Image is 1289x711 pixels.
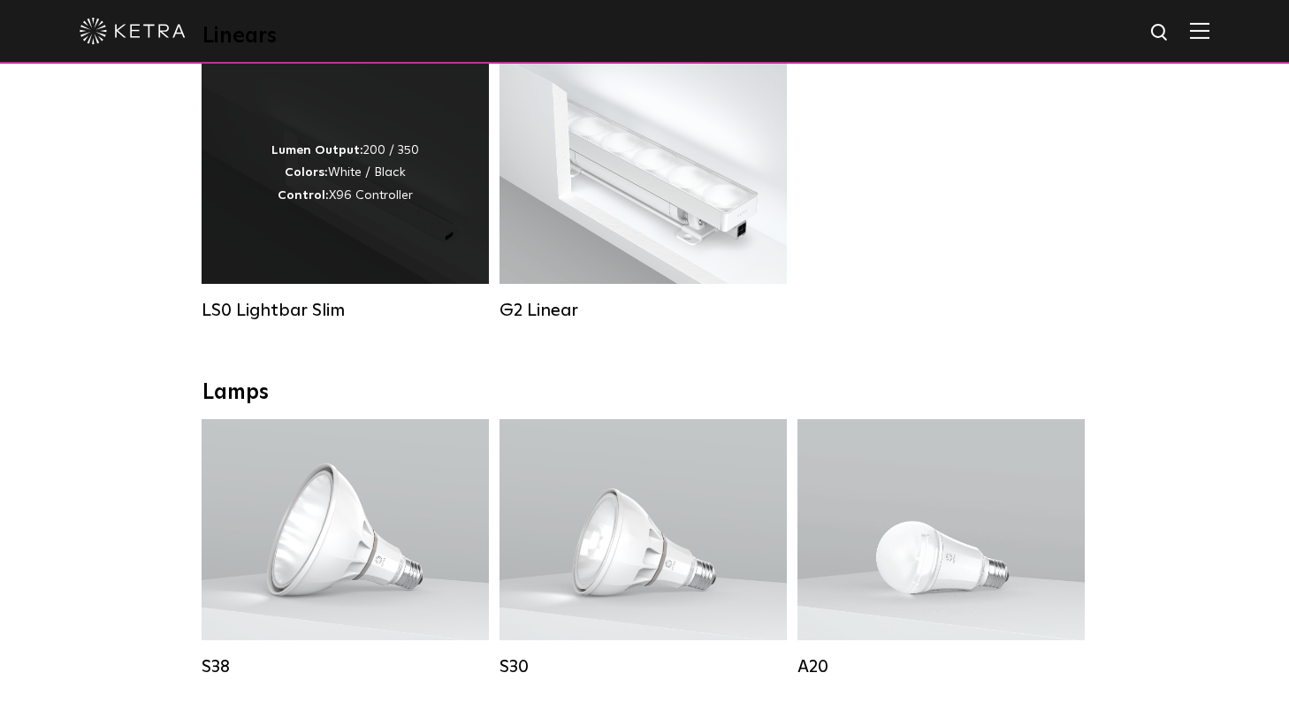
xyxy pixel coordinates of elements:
[202,419,489,677] a: S38 Lumen Output:1100Colors:White / BlackBase Type:E26 Edison Base / GU24Beam Angles:10° / 25° / ...
[278,189,329,202] strong: Control:
[80,18,186,44] img: ketra-logo-2019-white
[500,300,787,321] div: G2 Linear
[271,144,363,157] strong: Lumen Output:
[500,419,787,677] a: S30 Lumen Output:1100Colors:White / BlackBase Type:E26 Edison Base / GU24Beam Angles:15° / 25° / ...
[202,300,489,321] div: LS0 Lightbar Slim
[797,656,1085,677] div: A20
[202,656,489,677] div: S38
[797,419,1085,677] a: A20 Lumen Output:600 / 800Colors:White / BlackBase Type:E26 Edison Base / GU24Beam Angles:Omni-Di...
[202,63,489,321] a: LS0 Lightbar Slim Lumen Output:200 / 350Colors:White / BlackControl:X96 Controller
[202,380,1087,406] div: Lamps
[1149,22,1171,44] img: search icon
[500,63,787,321] a: G2 Linear Lumen Output:400 / 700 / 1000Colors:WhiteBeam Angles:Flood / [GEOGRAPHIC_DATA] / Narrow...
[271,140,419,207] div: 200 / 350 White / Black X96 Controller
[285,166,328,179] strong: Colors:
[1190,22,1209,39] img: Hamburger%20Nav.svg
[500,656,787,677] div: S30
